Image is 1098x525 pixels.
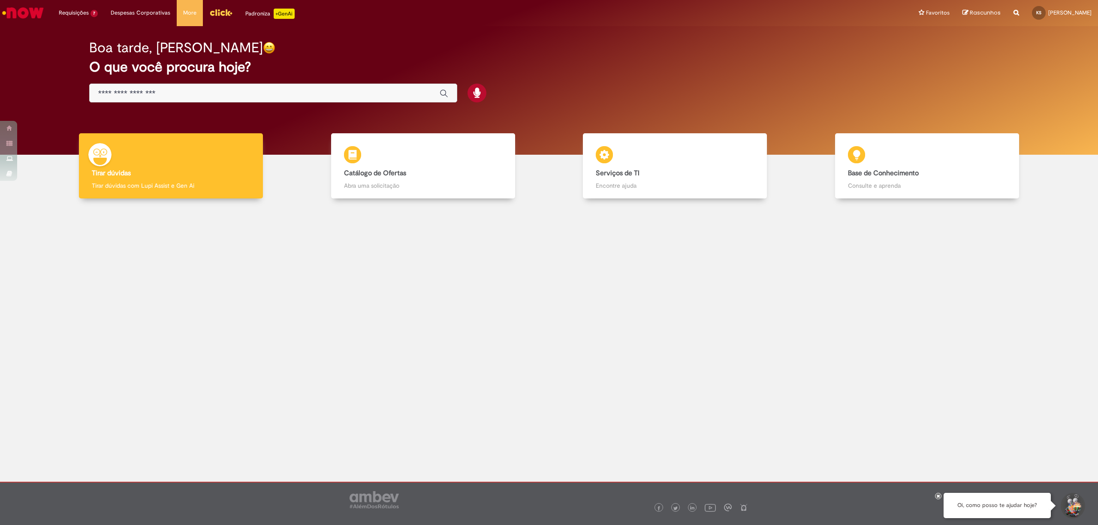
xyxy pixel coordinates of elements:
[45,133,297,199] a: Tirar dúvidas Tirar dúvidas com Lupi Assist e Gen Ai
[344,169,406,177] b: Catálogo de Ofertas
[596,181,754,190] p: Encontre ajuda
[962,9,1001,17] a: Rascunhos
[350,491,399,508] img: logo_footer_ambev_rotulo_gray.png
[801,133,1053,199] a: Base de Conhecimento Consulte e aprenda
[549,133,801,199] a: Serviços de TI Encontre ajuda
[1,4,45,21] img: ServiceNow
[596,169,639,177] b: Serviços de TI
[944,493,1051,518] div: Oi, como posso te ajudar hoje?
[848,181,1006,190] p: Consulte e aprenda
[92,181,250,190] p: Tirar dúvidas com Lupi Assist e Gen Ai
[59,9,89,17] span: Requisições
[1059,493,1085,519] button: Iniciar Conversa de Suporte
[245,9,295,19] div: Padroniza
[297,133,549,199] a: Catálogo de Ofertas Abra uma solicitação
[92,169,131,177] b: Tirar dúvidas
[926,9,950,17] span: Favoritos
[657,506,661,510] img: logo_footer_facebook.png
[690,506,694,511] img: logo_footer_linkedin.png
[263,42,275,54] img: happy-face.png
[274,9,295,19] p: +GenAi
[111,9,170,17] span: Despesas Corporativas
[89,60,1009,75] h2: O que você procura hoje?
[344,181,502,190] p: Abra uma solicitação
[848,169,919,177] b: Base de Conhecimento
[705,502,716,513] img: logo_footer_youtube.png
[209,6,232,19] img: click_logo_yellow_360x200.png
[724,504,732,511] img: logo_footer_workplace.png
[1048,9,1092,16] span: [PERSON_NAME]
[740,504,748,511] img: logo_footer_naosei.png
[183,9,196,17] span: More
[673,506,678,510] img: logo_footer_twitter.png
[1036,10,1041,15] span: KS
[90,10,98,17] span: 7
[970,9,1001,17] span: Rascunhos
[89,40,263,55] h2: Boa tarde, [PERSON_NAME]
